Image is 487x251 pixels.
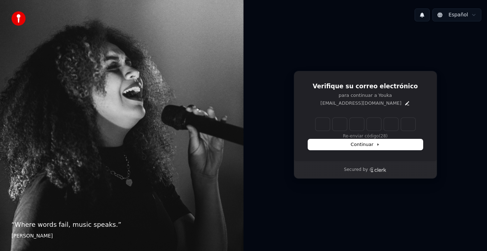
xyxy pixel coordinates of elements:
p: para continuar a Youka [308,92,423,99]
p: “ Where words fail, music speaks. ” [11,220,232,230]
footer: [PERSON_NAME] [11,232,232,240]
span: Continuar [351,141,380,148]
h1: Verifique su correo electrónico [308,82,423,91]
p: [EMAIL_ADDRESS][DOMAIN_NAME] [321,100,401,106]
button: Continuar [308,139,423,150]
input: Enter verification code [316,118,415,131]
button: Edit [404,100,410,106]
a: Clerk logo [369,167,386,172]
img: youka [11,11,26,26]
p: Secured by [344,167,368,173]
